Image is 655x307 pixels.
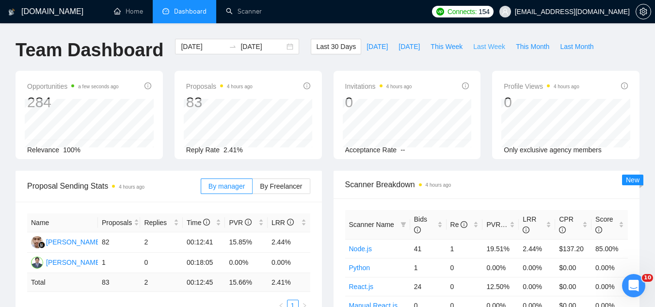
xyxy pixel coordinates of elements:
td: 1 [410,258,447,277]
span: info-circle [203,219,210,226]
span: info-circle [287,219,294,226]
span: LRR [272,219,294,226]
span: Connects: [447,6,477,17]
span: Last Month [560,41,593,52]
td: 0.00% [519,277,555,296]
span: info-circle [559,226,566,233]
td: 2 [140,232,183,253]
td: 2.44% [519,239,555,258]
td: $0.00 [555,258,591,277]
span: By Freelancer [260,182,302,190]
time: 4 hours ago [554,84,579,89]
span: Scanner Name [349,221,394,228]
td: 2.41 % [268,273,310,292]
h1: Team Dashboard [16,39,163,62]
span: Only exclusive agency members [504,146,602,154]
span: user [502,8,509,15]
td: 0.00% [519,258,555,277]
div: 0 [345,93,412,112]
input: End date [240,41,285,52]
span: info-circle [461,221,467,228]
span: Score [595,215,613,234]
span: to [229,43,237,50]
span: Dashboard [174,7,207,16]
div: 284 [27,93,119,112]
td: 0.00% [268,253,310,273]
td: 0 [140,253,183,273]
th: Proposals [98,213,141,232]
span: Acceptance Rate [345,146,397,154]
span: dashboard [162,8,169,15]
td: 2.44% [268,232,310,253]
span: Scanner Breakdown [345,178,628,191]
td: 85.00% [591,239,628,258]
span: 10 [642,274,653,282]
span: LRR [523,215,536,234]
td: 00:12:41 [183,232,225,253]
div: 83 [186,93,253,112]
span: Time [187,219,210,226]
span: PVR [229,219,252,226]
td: 12.50% [482,277,519,296]
th: Replies [140,213,183,232]
td: 0 [447,277,483,296]
img: AI [31,236,43,248]
span: Opportunities [27,81,119,92]
button: This Week [425,39,468,54]
span: 154 [479,6,489,17]
th: Name [27,213,98,232]
td: 82 [98,232,141,253]
td: 0.00% [591,277,628,296]
span: info-circle [621,82,628,89]
td: 1 [98,253,141,273]
span: info-circle [304,82,310,89]
span: PVR [486,221,509,228]
span: info-circle [462,82,469,89]
td: 24 [410,277,447,296]
td: Total [27,273,98,292]
button: Last Month [555,39,599,54]
td: $0.00 [555,277,591,296]
a: React.js [349,283,374,291]
td: 0.00% [225,253,268,273]
span: filter [400,222,406,227]
a: searchScanner [226,7,262,16]
td: 0 [447,258,483,277]
time: 4 hours ago [386,84,412,89]
td: 15.85% [225,232,268,253]
span: [DATE] [399,41,420,52]
td: 41 [410,239,447,258]
td: 1 [447,239,483,258]
button: setting [636,4,651,19]
a: Python [349,264,370,272]
img: MA [31,257,43,269]
td: 0.00% [482,258,519,277]
time: a few seconds ago [78,84,118,89]
time: 4 hours ago [227,84,253,89]
span: 2.41% [224,146,243,154]
img: gigradar-bm.png [38,242,45,248]
img: logo [8,4,15,20]
button: Last Week [468,39,511,54]
time: 4 hours ago [426,182,451,188]
a: homeHome [114,7,143,16]
span: This Month [516,41,549,52]
a: setting [636,8,651,16]
span: -- [400,146,405,154]
span: Proposals [186,81,253,92]
span: Invitations [345,81,412,92]
span: 100% [63,146,80,154]
div: [PERSON_NAME] [46,237,102,247]
td: 15.66 % [225,273,268,292]
span: New [626,176,639,184]
span: Last Week [473,41,505,52]
span: info-circle [414,226,421,233]
span: Proposals [102,217,132,228]
div: 0 [504,93,579,112]
button: [DATE] [393,39,425,54]
td: $137.20 [555,239,591,258]
td: 0.00% [591,258,628,277]
span: info-circle [523,226,529,233]
a: MA[PERSON_NAME] [PERSON_NAME] [31,258,160,266]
